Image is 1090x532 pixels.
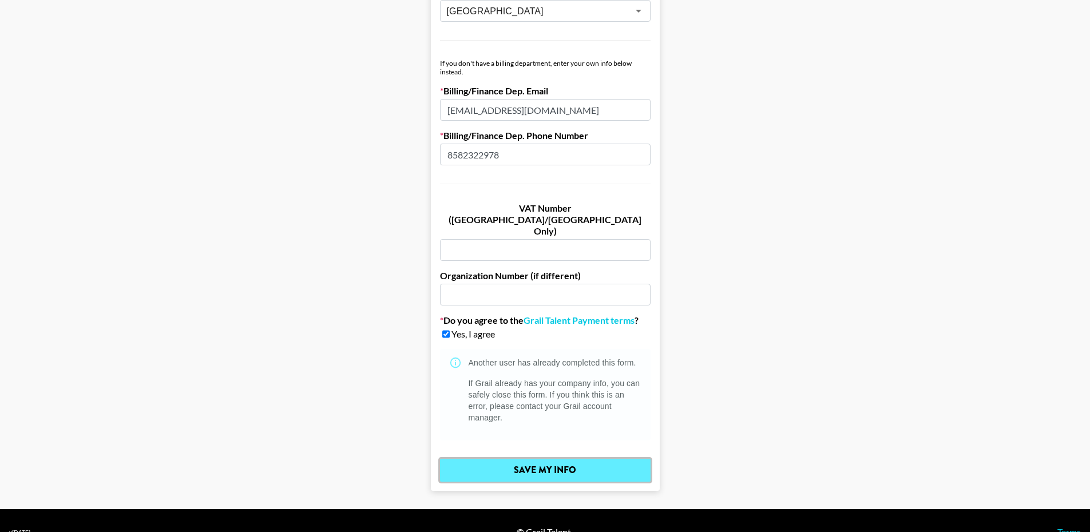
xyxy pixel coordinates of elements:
input: Save My Info [440,459,651,482]
label: Organization Number (if different) [440,270,651,281]
div: If you don't have a billing department, enter your own info below instead. [440,59,651,76]
div: Another user has already completed this form. [469,357,641,368]
span: Yes, I agree [451,328,495,340]
label: Do you agree to the ? [440,315,651,326]
button: Open [631,3,647,19]
div: If Grail already has your company info, you can safely close this form. If you think this is an e... [469,378,641,423]
a: Grail Talent Payment terms [524,315,635,326]
label: Billing/Finance Dep. Phone Number [440,130,651,141]
label: VAT Number ([GEOGRAPHIC_DATA]/[GEOGRAPHIC_DATA] Only) [440,203,651,237]
label: Billing/Finance Dep. Email [440,85,651,97]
